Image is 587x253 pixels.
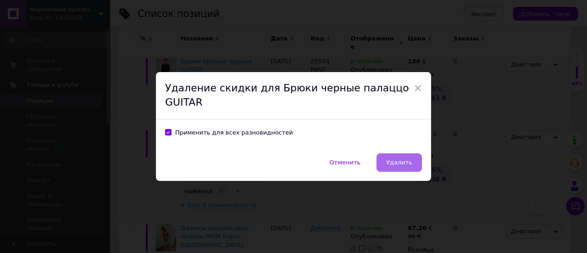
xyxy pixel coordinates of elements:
[377,153,422,172] button: Удалить
[386,159,412,166] span: Удалить
[175,129,293,137] div: Применить для всех разновидностей
[414,80,422,96] span: ×
[329,159,360,166] span: Отменить
[320,153,370,172] button: Отменить
[165,82,409,108] span: Удаление скидки для Брюки черные палаццо GUITAR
